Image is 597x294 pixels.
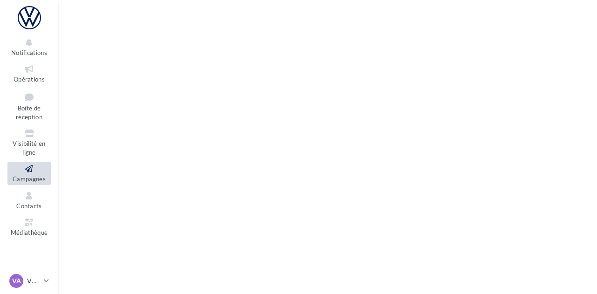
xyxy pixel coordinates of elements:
[7,215,51,238] a: Médiathèque
[7,242,51,265] a: Calendrier
[27,276,40,286] p: VW [GEOGRAPHIC_DATA]
[16,104,42,121] span: Boîte de réception
[7,35,51,58] button: Notifications
[7,272,51,290] a: VA VW [GEOGRAPHIC_DATA]
[13,140,45,156] span: Visibilité en ligne
[11,229,48,236] span: Médiathèque
[7,126,51,158] a: Visibilité en ligne
[13,175,46,183] span: Campagnes
[7,89,51,123] a: Boîte de réception
[14,75,45,83] span: Opérations
[7,162,51,185] a: Campagnes
[7,62,51,85] a: Opérations
[16,202,42,210] span: Contacts
[7,189,51,212] a: Contacts
[11,49,47,56] span: Notifications
[12,276,21,286] span: VA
